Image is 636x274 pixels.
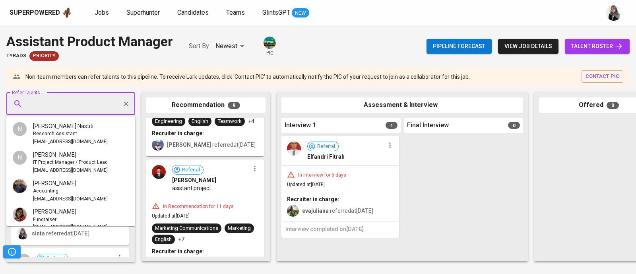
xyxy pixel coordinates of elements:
[582,70,623,83] button: contact pic
[126,9,160,16] span: Superhunter
[33,216,56,224] span: Fundraiser
[33,179,76,187] span: [PERSON_NAME]
[215,39,247,54] div: Newest
[177,8,210,18] a: Candidates
[281,97,523,113] div: Assessment & Interview
[32,230,45,237] b: sinta
[29,51,59,61] div: New Job received from Demand Team
[287,196,339,202] b: Recruiter in charge:
[32,230,89,237] span: referred at [DATE]
[167,142,211,148] b: [PERSON_NAME]
[44,255,68,262] span: Referral
[10,7,72,19] a: Superpoweredapp logo
[152,165,166,179] img: 62c53c6aaaa3a820cc329fcde9b9e14c.jpg
[13,151,27,165] div: N
[504,41,552,51] span: view job details
[13,122,27,136] div: N
[126,8,161,18] a: Superhunter
[248,117,254,125] p: +4
[25,73,470,81] p: Non-team members can refer talents to this pipeline. To receive Lark updates, click 'Contact PIC'...
[33,122,93,130] span: [PERSON_NAME] Nastiti
[607,102,619,109] span: 0
[565,39,630,54] a: talent roster
[508,122,520,129] span: 0
[307,153,345,161] span: Elfandri Fitrah
[226,8,246,18] a: Teams
[314,143,338,150] span: Referral
[285,121,316,130] span: Interview 1
[189,41,209,51] p: Sort By
[263,36,277,56] div: pic
[407,121,449,130] span: Final Interview
[146,97,266,113] div: Recommendation
[287,205,299,217] img: eva@glints.com
[131,103,132,105] button: Close
[427,39,492,54] button: Pipeline forecast
[292,9,309,17] span: NEW
[228,102,240,109] span: 9
[179,166,203,174] span: Referral
[160,203,237,210] div: In Recommendation for 11 days
[302,208,373,214] span: referred at [DATE]
[386,122,397,129] span: 1
[29,52,59,60] span: Priority
[228,225,251,232] div: Marketing
[287,182,325,187] span: Updated at [DATE]
[6,52,26,60] span: Tyrads
[155,225,218,232] div: Marketing Communications
[262,8,309,18] a: GlintsGPT NEW
[295,172,349,179] div: In Interview for 5 days
[155,118,182,125] div: Engineering
[302,208,329,214] b: evajuliana
[33,223,108,231] span: [EMAIL_ADDRESS][DOMAIN_NAME]
[33,187,58,195] span: Accounting
[226,9,245,16] span: Teams
[215,41,237,51] p: Newest
[33,151,76,159] span: [PERSON_NAME]
[172,184,211,192] span: asistant project
[33,159,108,167] span: IT Project Manager / Product Lead
[17,254,31,268] div: N
[287,142,301,155] img: fa5227deed1366ba1f91b4db00cf0a89.jpg
[152,213,190,219] span: Updated at [DATE]
[167,142,256,148] span: referred at [DATE]
[17,227,29,239] img: sinta.windasari@glints.com
[13,179,27,193] img: be34fa14cb6295882fe740760db813db.jpg
[178,235,184,243] p: +7
[33,138,108,146] span: [EMAIL_ADDRESS][DOMAIN_NAME]
[586,72,619,81] span: contact pic
[172,176,216,184] span: [PERSON_NAME]
[346,226,364,232] span: [DATE]
[33,167,108,175] span: [EMAIL_ADDRESS][DOMAIN_NAME]
[95,8,111,18] a: Jobs
[152,248,204,255] b: Recruiter in charge:
[155,236,172,243] div: English
[498,39,558,54] button: view job details
[218,118,242,125] div: Teamwork
[33,208,76,216] span: [PERSON_NAME]
[62,7,72,19] img: app logo
[3,245,21,258] button: Pipeline Triggers
[433,41,485,51] span: Pipeline forecast
[152,139,164,151] img: christine.raharja@glints.com
[95,9,109,16] span: Jobs
[177,9,209,16] span: Candidates
[571,41,623,51] span: talent roster
[285,225,395,234] h6: Interview completed on
[120,98,132,109] button: Clear
[606,5,622,21] img: sinta.windasari@glints.com
[10,8,60,17] div: Superpowered
[33,130,77,138] span: Research Assistant
[192,118,208,125] div: English
[264,37,276,49] img: a5d44b89-0c59-4c54-99d0-a63b29d42bd3.jpg
[13,208,27,222] img: ba7b228aab8041c2b70076affaeab324.jpg
[6,32,173,51] div: Assistant Product Manager
[33,195,108,203] span: [EMAIL_ADDRESS][DOMAIN_NAME]
[262,9,290,16] span: GlintsGPT
[152,130,204,136] b: Recruiter in charge:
